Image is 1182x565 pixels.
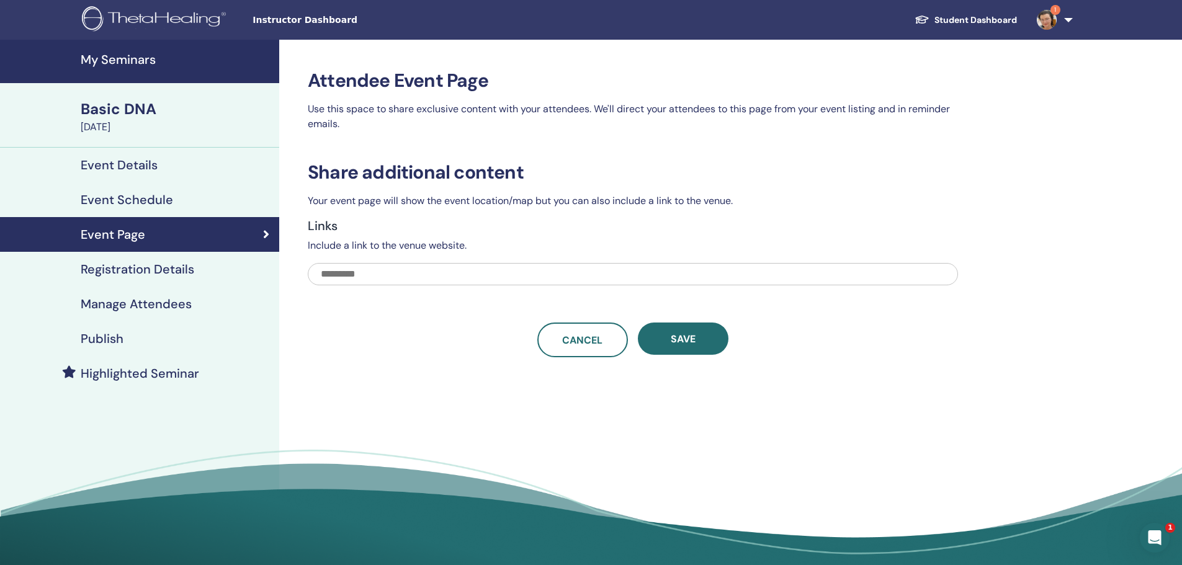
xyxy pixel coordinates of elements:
span: 1 [1165,523,1175,533]
h4: Event Details [81,158,158,172]
span: Save [671,332,696,345]
h4: Manage Attendees [81,296,192,311]
img: graduation-cap-white.svg [915,14,929,25]
h3: Share additional content [308,161,958,184]
h4: My Seminars [81,52,272,67]
div: [DATE] [81,120,272,135]
p: Your event page will show the event location/map but you can also include a link to the venue. [308,194,958,208]
img: logo.png [82,6,230,34]
p: Use this space to share exclusive content with your attendees. We'll direct your attendees to thi... [308,102,958,131]
span: Instructor Dashboard [253,14,439,27]
h3: Attendee Event Page [308,69,958,92]
a: Student Dashboard [905,9,1027,32]
button: Save [638,323,728,355]
h4: Highlighted Seminar [81,366,199,381]
img: default.jpg [1037,10,1057,30]
h4: Event Page [81,227,145,242]
div: Basic DNA [81,99,272,120]
span: Cancel [562,334,602,347]
iframe: Intercom live chat [1140,523,1170,553]
p: Include a link to the venue website. [308,238,958,253]
span: 1 [1050,5,1060,15]
h4: Links [308,218,958,233]
h4: Publish [81,331,123,346]
a: Cancel [537,323,628,357]
h4: Event Schedule [81,192,173,207]
h4: Registration Details [81,262,194,277]
a: Basic DNA[DATE] [73,99,279,135]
